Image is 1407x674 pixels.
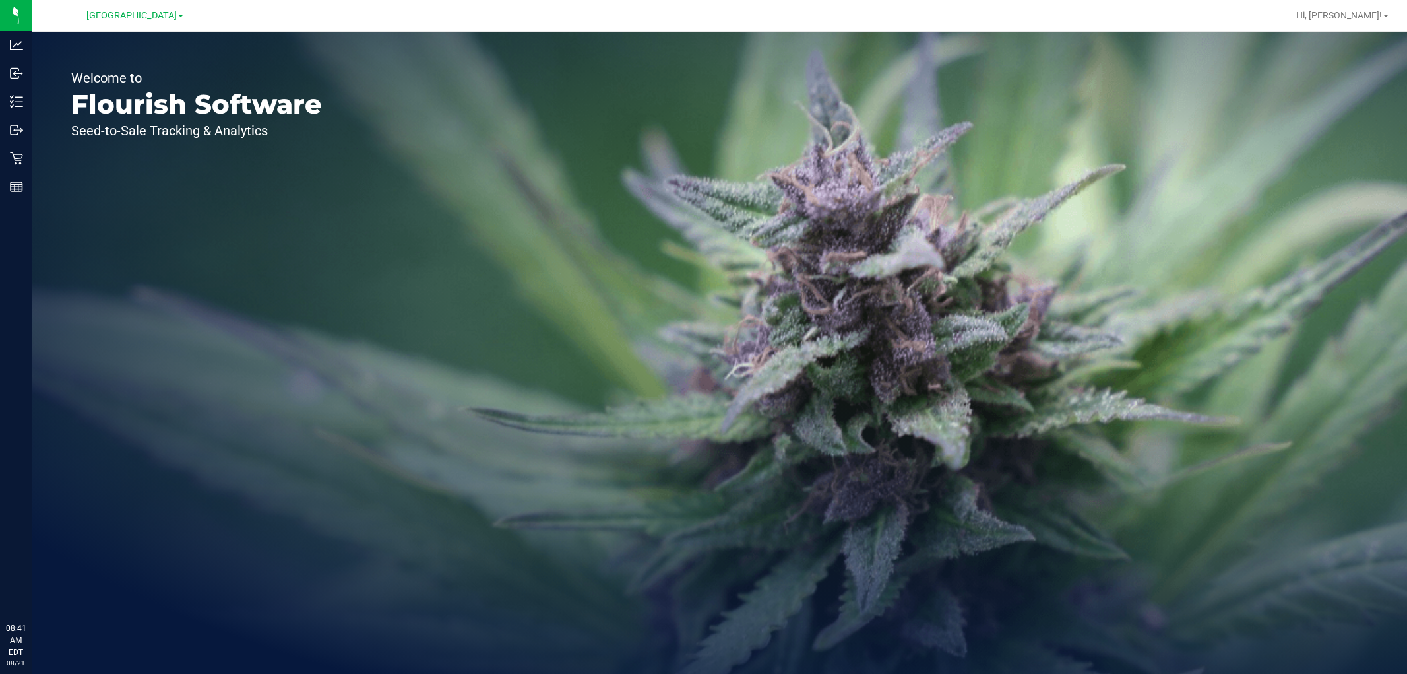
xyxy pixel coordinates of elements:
p: 08/21 [6,658,26,668]
inline-svg: Retail [10,152,23,165]
span: [GEOGRAPHIC_DATA] [86,10,177,21]
p: Seed-to-Sale Tracking & Analytics [71,124,322,137]
p: Flourish Software [71,91,322,118]
p: Welcome to [71,71,322,84]
p: 08:41 AM EDT [6,623,26,658]
inline-svg: Reports [10,180,23,193]
inline-svg: Analytics [10,38,23,51]
inline-svg: Inbound [10,67,23,80]
span: Hi, [PERSON_NAME]! [1296,10,1382,20]
inline-svg: Outbound [10,123,23,137]
inline-svg: Inventory [10,95,23,108]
